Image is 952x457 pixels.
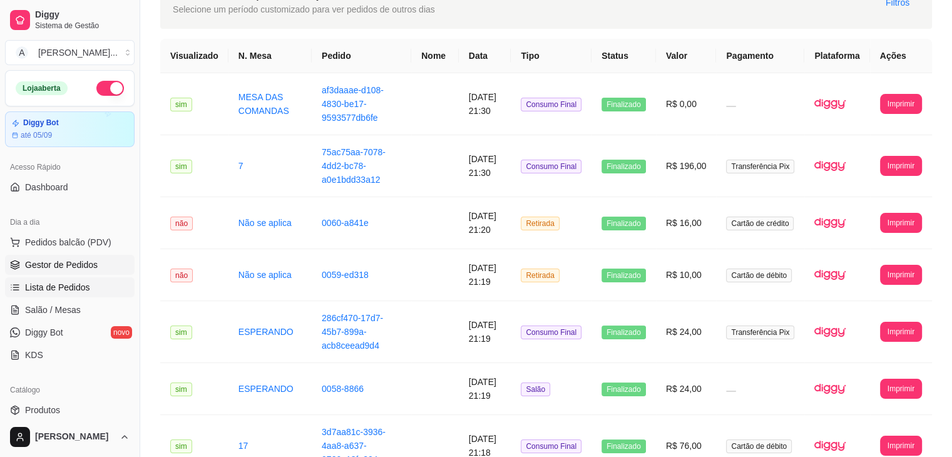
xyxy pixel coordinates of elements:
span: Finalizado [601,269,646,282]
button: Imprimir [880,322,922,342]
span: Finalizado [601,439,646,453]
th: N. Mesa [228,39,312,73]
button: Select a team [5,40,135,65]
span: Pedidos balcão (PDV) [25,236,111,249]
a: ESPERANDO [238,327,294,337]
a: MESA DAS COMANDAS [238,92,289,116]
article: até 05/09 [21,130,52,140]
span: Lista de Pedidos [25,281,90,294]
a: 286cf470-17d7-45b7-899a-acb8ceead9d4 [322,313,383,351]
span: Cartão de débito [726,269,792,282]
td: [DATE] 21:19 [459,301,511,363]
a: Não se aplica [238,218,292,228]
img: diggy [814,259,846,290]
span: Consumo Final [521,160,581,173]
img: diggy [814,150,846,182]
span: sim [170,383,192,396]
a: 7 [238,161,243,171]
span: Transferência Pix [726,160,794,173]
span: Cartão de crédito [726,217,794,230]
span: Diggy [35,9,130,21]
a: 17 [238,441,248,451]
span: Transferência Pix [726,326,794,339]
button: Imprimir [880,213,922,233]
td: [DATE] 21:30 [459,73,511,135]
a: DiggySistema de Gestão [5,5,135,35]
button: Imprimir [880,265,922,285]
td: [DATE] 21:19 [459,363,511,415]
td: [DATE] 21:19 [459,249,511,301]
td: R$ 24,00 [656,363,717,415]
a: 0058-8866 [322,384,364,394]
a: Lista de Pedidos [5,277,135,297]
span: sim [170,160,192,173]
a: Salão / Mesas [5,300,135,320]
span: não [170,269,193,282]
th: Valor [656,39,717,73]
span: Salão [521,383,550,396]
a: 0060-a841e [322,218,369,228]
th: Data [459,39,511,73]
td: [DATE] 21:20 [459,197,511,249]
button: [PERSON_NAME] [5,422,135,452]
button: Imprimir [880,379,922,399]
a: Dashboard [5,177,135,197]
span: não [170,217,193,230]
span: Dashboard [25,181,68,193]
span: Finalizado [601,98,646,111]
span: Finalizado [601,383,646,396]
img: diggy [814,373,846,404]
a: Diggy Botnovo [5,322,135,342]
span: sim [170,439,192,453]
span: [PERSON_NAME] [35,431,115,443]
td: R$ 0,00 [656,73,717,135]
a: Diggy Botaté 05/09 [5,111,135,147]
span: Selecione um período customizado para ver pedidos de outros dias [173,3,435,16]
td: R$ 196,00 [656,135,717,197]
th: Nome [411,39,459,73]
div: [PERSON_NAME] ... [38,46,118,59]
img: diggy [814,88,846,120]
span: Finalizado [601,326,646,339]
span: Salão / Mesas [25,304,81,316]
article: Diggy Bot [23,118,59,128]
th: Ações [870,39,932,73]
span: Sistema de Gestão [35,21,130,31]
th: Status [591,39,656,73]
a: ESPERANDO [238,384,294,394]
a: Produtos [5,400,135,420]
th: Tipo [511,39,591,73]
div: Dia a dia [5,212,135,232]
div: Acesso Rápido [5,157,135,177]
span: Consumo Final [521,326,581,339]
span: Consumo Final [521,98,581,111]
td: R$ 24,00 [656,301,717,363]
span: sim [170,98,192,111]
div: Catálogo [5,380,135,400]
a: af3daaae-d108-4830-be17-9593577db6fe [322,85,384,123]
span: A [16,46,28,59]
span: Retirada [521,217,559,230]
td: R$ 16,00 [656,197,717,249]
a: Gestor de Pedidos [5,255,135,275]
span: Gestor de Pedidos [25,259,98,271]
span: Cartão de débito [726,439,792,453]
button: Imprimir [880,436,922,456]
a: 0059-ed318 [322,270,369,280]
button: Imprimir [880,156,922,176]
td: [DATE] 21:30 [459,135,511,197]
img: diggy [814,316,846,347]
img: diggy [814,207,846,239]
span: sim [170,326,192,339]
td: R$ 10,00 [656,249,717,301]
th: Plataforma [804,39,869,73]
button: Alterar Status [96,81,124,96]
span: Diggy Bot [25,326,63,339]
th: Pagamento [716,39,804,73]
span: Finalizado [601,160,646,173]
th: Visualizado [160,39,228,73]
th: Pedido [312,39,411,73]
div: Loja aberta [16,81,68,95]
span: Produtos [25,404,60,416]
a: 75ac75aa-7078-4dd2-bc78-a0e1bdd33a12 [322,147,386,185]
